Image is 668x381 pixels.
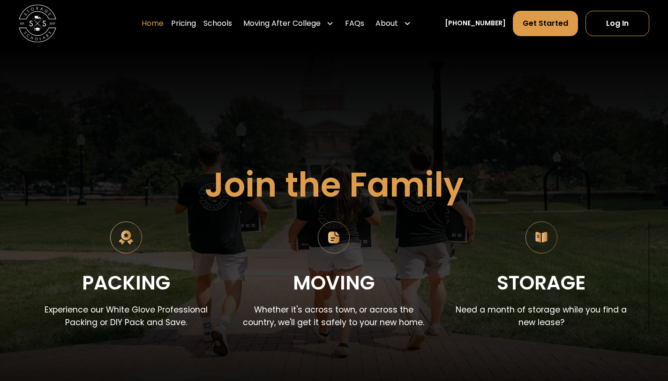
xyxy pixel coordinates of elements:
h1: Join the Family [204,167,464,204]
div: Moving After College [243,18,321,29]
a: Pricing [171,10,196,37]
div: Moving After College [240,10,338,37]
p: Whether it's across town, or across the country, we'll get it safely to your new home. [241,304,427,328]
div: Storage [497,267,585,298]
a: Get Started [513,11,578,36]
a: Schools [203,10,232,37]
p: Experience our White Glove Professional Packing or DIY Pack and Save. [34,304,219,328]
p: Need a month of storage while you find a new lease? [449,304,634,328]
div: About [372,10,415,37]
a: Home [142,10,164,37]
a: Log In [585,11,649,36]
div: Packing [82,267,170,298]
div: Moving [293,267,375,298]
img: Storage Scholars main logo [19,5,56,42]
a: [PHONE_NUMBER] [445,18,506,28]
a: FAQs [345,10,364,37]
div: About [375,18,398,29]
